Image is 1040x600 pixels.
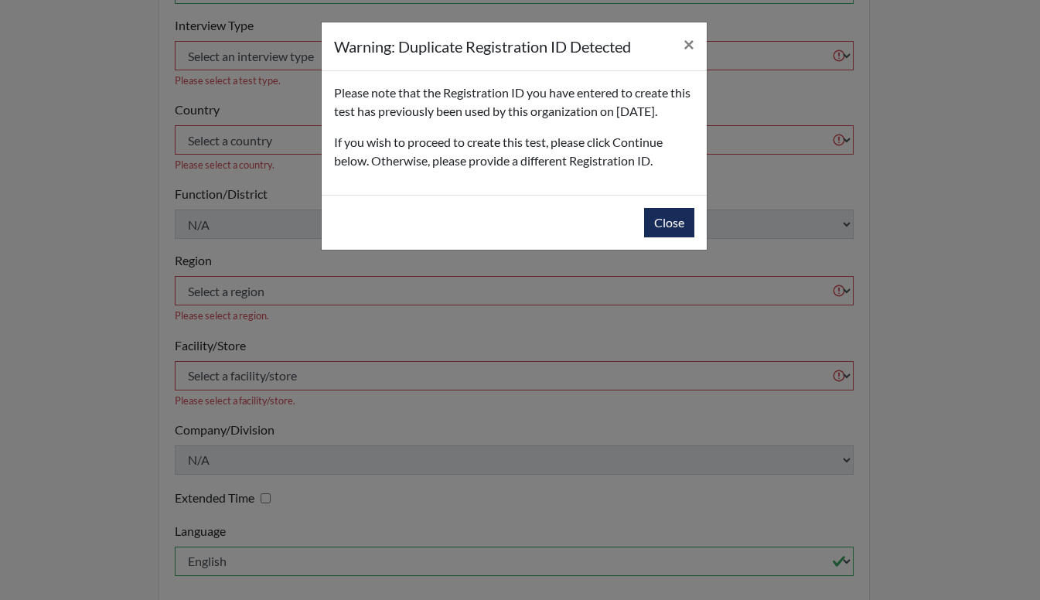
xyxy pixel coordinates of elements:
[334,35,631,58] h5: Warning: Duplicate Registration ID Detected
[334,84,694,121] p: Please note that the Registration ID you have entered to create this test has previously been use...
[334,133,694,170] p: If you wish to proceed to create this test, please click Continue below. Otherwise, please provid...
[684,32,694,55] span: ×
[671,22,707,66] button: Close
[644,208,694,237] button: Close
